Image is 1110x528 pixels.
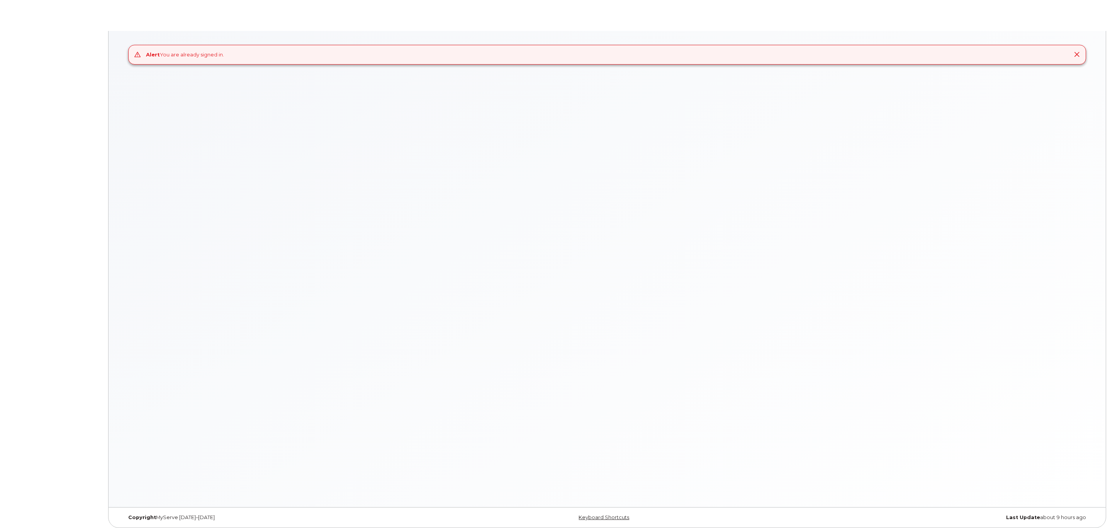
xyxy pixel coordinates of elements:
div: MyServe [DATE]–[DATE] [122,514,446,521]
div: You are already signed in. [146,51,224,58]
div: about 9 hours ago [769,514,1092,521]
a: Keyboard Shortcuts [579,514,629,520]
strong: Copyright [128,514,156,520]
strong: Alert [146,51,160,58]
strong: Last Update [1006,514,1040,520]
